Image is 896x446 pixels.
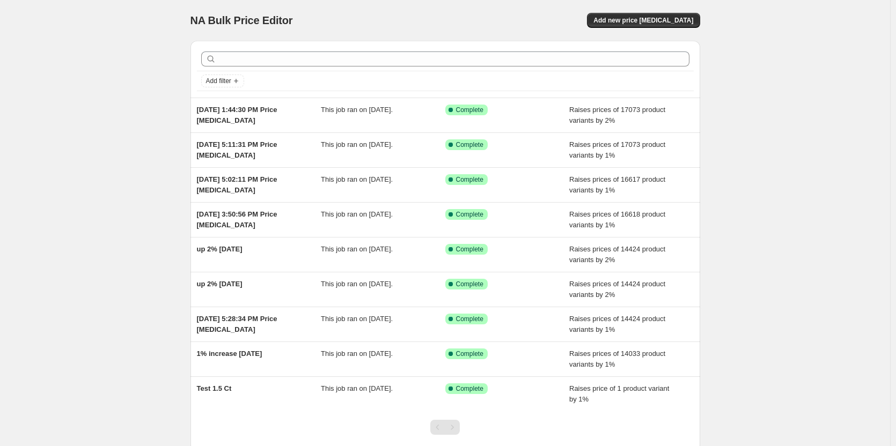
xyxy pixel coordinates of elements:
[321,280,393,288] span: This job ran on [DATE].
[593,16,693,25] span: Add new price [MEDICAL_DATA]
[197,175,277,194] span: [DATE] 5:02:11 PM Price [MEDICAL_DATA]
[321,140,393,148] span: This job ran on [DATE].
[569,210,665,229] span: Raises prices of 16618 product variants by 1%
[321,175,393,183] span: This job ran on [DATE].
[456,210,483,219] span: Complete
[206,77,231,85] span: Add filter
[430,420,460,435] nav: Pagination
[321,350,393,358] span: This job ran on [DATE].
[456,315,483,323] span: Complete
[197,106,277,124] span: [DATE] 1:44:30 PM Price [MEDICAL_DATA]
[197,384,232,392] span: Test 1.5 Ct
[569,280,665,299] span: Raises prices of 14424 product variants by 2%
[197,210,277,229] span: [DATE] 3:50:56 PM Price [MEDICAL_DATA]
[569,106,665,124] span: Raises prices of 17073 product variants by 2%
[456,350,483,358] span: Complete
[456,384,483,393] span: Complete
[456,280,483,288] span: Complete
[569,384,669,403] span: Raises price of 1 product variant by 1%
[321,315,393,323] span: This job ran on [DATE].
[321,106,393,114] span: This job ran on [DATE].
[197,140,277,159] span: [DATE] 5:11:31 PM Price [MEDICAL_DATA]
[587,13,700,28] button: Add new price [MEDICAL_DATA]
[197,315,277,333] span: [DATE] 5:28:34 PM Price [MEDICAL_DATA]
[569,245,665,264] span: Raises prices of 14424 product variants by 2%
[569,350,665,368] span: Raises prices of 14033 product variants by 1%
[569,140,665,159] span: Raises prices of 17073 product variants by 1%
[456,245,483,254] span: Complete
[321,245,393,253] span: This job ran on [DATE].
[197,350,262,358] span: 1% increase [DATE]
[456,175,483,184] span: Complete
[190,14,293,26] span: NA Bulk Price Editor
[201,75,244,87] button: Add filter
[321,384,393,392] span: This job ran on [DATE].
[197,280,243,288] span: up 2% [DATE]
[321,210,393,218] span: This job ran on [DATE].
[197,245,243,253] span: up 2% [DATE]
[569,315,665,333] span: Raises prices of 14424 product variants by 1%
[456,106,483,114] span: Complete
[456,140,483,149] span: Complete
[569,175,665,194] span: Raises prices of 16617 product variants by 1%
